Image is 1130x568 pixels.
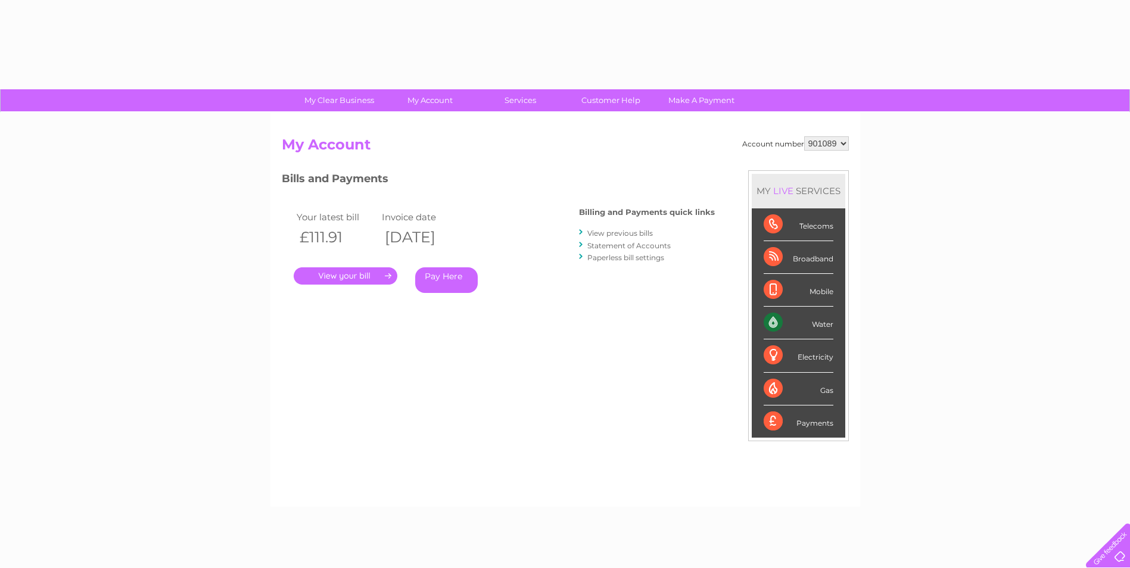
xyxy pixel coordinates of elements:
[294,225,379,249] th: £111.91
[294,267,397,285] a: .
[379,225,465,249] th: [DATE]
[379,209,465,225] td: Invoice date
[764,241,833,274] div: Broadband
[752,174,845,208] div: MY SERVICES
[764,373,833,405] div: Gas
[587,241,671,250] a: Statement of Accounts
[652,89,751,111] a: Make A Payment
[742,136,849,151] div: Account number
[579,208,715,217] h4: Billing and Payments quick links
[764,405,833,438] div: Payments
[587,229,653,238] a: View previous bills
[282,170,715,191] h3: Bills and Payments
[764,339,833,372] div: Electricity
[764,274,833,307] div: Mobile
[587,253,664,262] a: Paperless bill settings
[562,89,660,111] a: Customer Help
[381,89,479,111] a: My Account
[290,89,388,111] a: My Clear Business
[771,185,796,196] div: LIVE
[764,307,833,339] div: Water
[415,267,478,293] a: Pay Here
[471,89,569,111] a: Services
[294,209,379,225] td: Your latest bill
[764,208,833,241] div: Telecoms
[282,136,849,159] h2: My Account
